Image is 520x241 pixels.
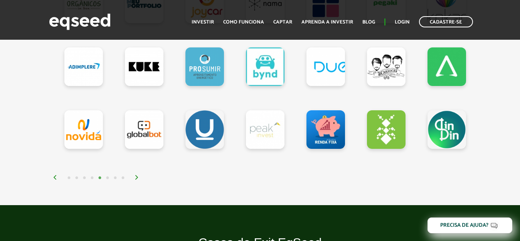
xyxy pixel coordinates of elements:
[135,175,139,180] img: arrow%20right.svg
[73,174,81,182] button: 2 of 4
[185,47,224,86] a: PROSUMIR
[427,47,466,86] a: Allugator
[246,47,284,86] a: Bynd
[223,20,264,25] a: Como funciona
[81,174,88,182] button: 3 of 4
[125,47,163,86] a: Kuke
[96,174,104,182] button: 5 of 4
[362,20,375,25] a: Blog
[192,20,214,25] a: Investir
[65,174,73,182] button: 1 of 4
[367,47,406,86] a: 3Cariocas
[64,110,103,149] a: Novidá
[306,110,345,149] a: App Renda Fixa
[49,12,111,32] img: EqSeed
[119,174,127,182] button: 8 of 4
[367,110,406,149] a: GreenAnt
[395,20,410,25] a: Login
[246,110,284,149] a: Peak Invest
[53,175,57,180] img: arrow%20left.svg
[427,110,466,149] a: DinDin
[306,47,345,86] a: Due Laser
[64,47,103,86] a: Adimplere
[125,110,163,149] a: Globalbot
[104,174,111,182] button: 6 of 4
[88,174,96,182] button: 4 of 4
[273,20,292,25] a: Captar
[111,174,119,182] button: 7 of 4
[185,110,224,149] a: Ulend
[419,16,473,27] a: Cadastre-se
[301,20,353,25] a: Aprenda a investir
